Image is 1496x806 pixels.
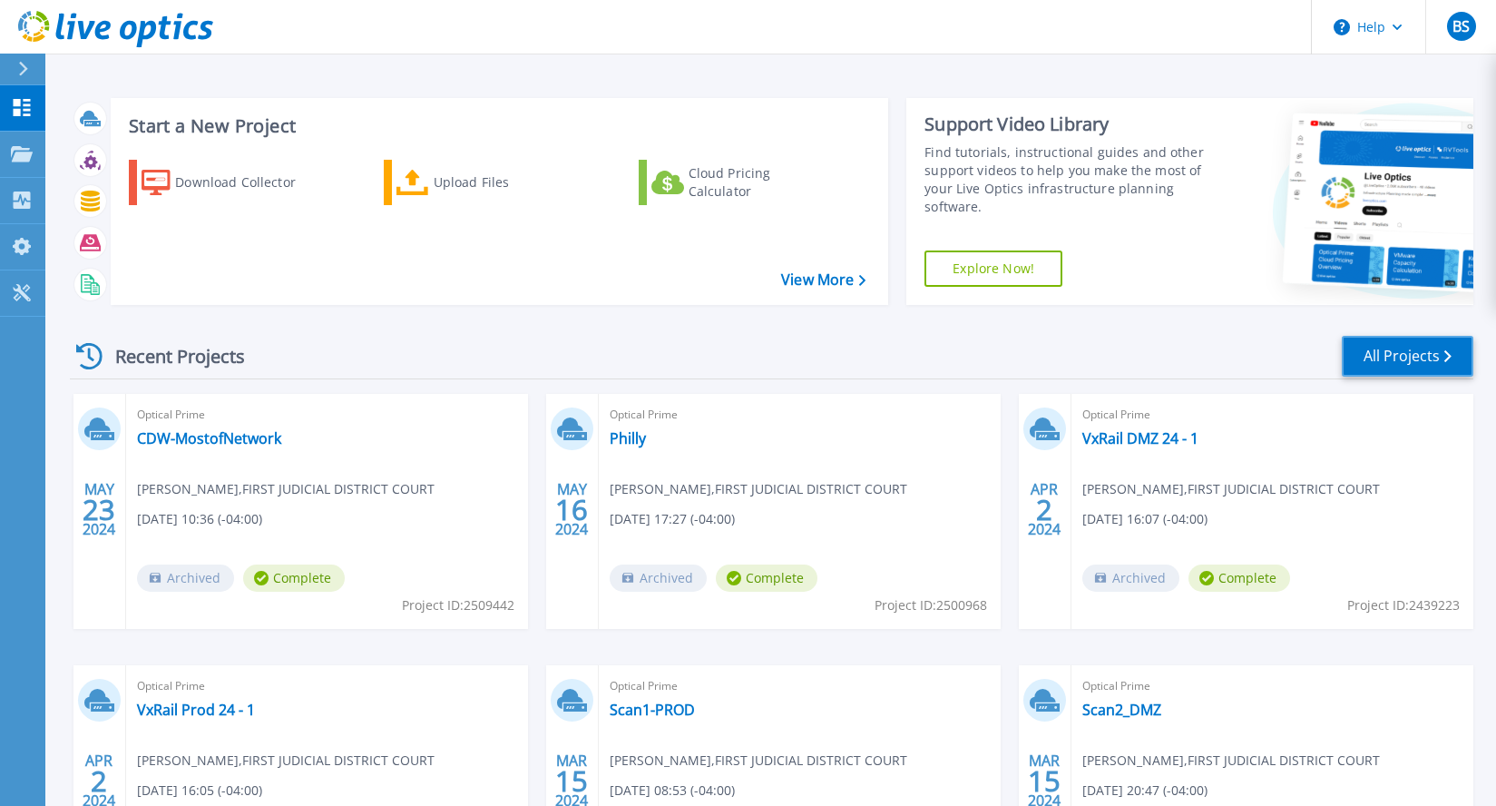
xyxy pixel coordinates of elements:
a: Explore Now! [924,251,1062,287]
span: Archived [610,565,707,592]
a: Scan1-PROD [610,701,695,719]
span: 15 [1028,773,1061,789]
span: Complete [1188,565,1290,592]
span: BS [1452,19,1470,34]
span: [PERSON_NAME] , FIRST JUDICIAL DISTRICT COURT [1082,751,1380,771]
h3: Start a New Project [129,116,865,136]
div: Find tutorials, instructional guides and other support videos to help you make the most of your L... [924,143,1210,216]
span: Complete [243,565,345,592]
a: VxRail DMZ 24 - 1 [1082,429,1198,447]
span: [PERSON_NAME] , FIRST JUDICIAL DISTRICT COURT [610,479,907,499]
span: Project ID: 2509442 [402,595,514,615]
div: Download Collector [175,164,320,201]
a: Upload Files [384,160,586,205]
span: [DATE] 16:05 (-04:00) [137,781,262,801]
div: Upload Files [434,164,579,201]
span: [PERSON_NAME] , FIRST JUDICIAL DISTRICT COURT [137,479,435,499]
div: APR 2024 [1027,477,1061,543]
span: 15 [555,773,588,789]
span: Optical Prime [610,405,990,425]
a: Philly [610,429,646,447]
a: View More [781,271,865,289]
span: [PERSON_NAME] , FIRST JUDICIAL DISTRICT COURT [1082,479,1380,499]
span: [PERSON_NAME] , FIRST JUDICIAL DISTRICT COURT [610,751,907,771]
span: Complete [716,565,817,592]
span: Optical Prime [137,405,517,425]
span: Archived [1082,565,1179,592]
div: Support Video Library [924,113,1210,136]
span: Optical Prime [137,676,517,696]
span: [DATE] 17:27 (-04:00) [610,509,735,529]
span: Optical Prime [610,676,990,696]
span: [DATE] 08:53 (-04:00) [610,781,735,801]
div: Recent Projects [70,334,269,378]
span: 23 [83,502,115,517]
span: [PERSON_NAME] , FIRST JUDICIAL DISTRICT COURT [137,751,435,771]
span: Archived [137,565,234,592]
span: [DATE] 20:47 (-04:00) [1082,781,1208,801]
a: Download Collector [129,160,331,205]
span: Project ID: 2500968 [875,595,987,615]
a: Cloud Pricing Calculator [639,160,841,205]
div: MAY 2024 [554,477,589,543]
a: CDW-MostofNetwork [137,429,281,447]
a: Scan2_DMZ [1082,701,1161,719]
div: Cloud Pricing Calculator [689,164,834,201]
span: Optical Prime [1082,405,1462,425]
span: [DATE] 10:36 (-04:00) [137,509,262,529]
a: VxRail Prod 24 - 1 [137,701,255,719]
span: Optical Prime [1082,676,1462,696]
span: 2 [1036,502,1052,517]
span: 2 [91,773,107,789]
div: MAY 2024 [82,477,116,543]
a: All Projects [1342,336,1473,377]
span: [DATE] 16:07 (-04:00) [1082,509,1208,529]
span: Project ID: 2439223 [1347,595,1460,615]
span: 16 [555,502,588,517]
